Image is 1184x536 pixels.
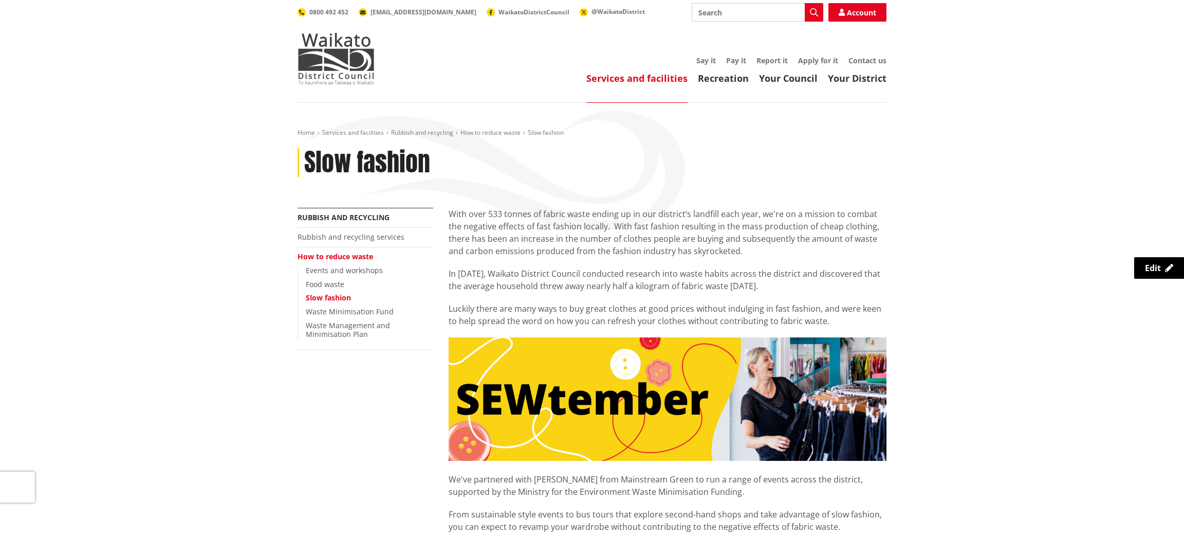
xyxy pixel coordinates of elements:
[1145,262,1161,274] span: Edit
[798,56,838,65] a: Apply for it
[449,337,886,461] img: SEWtember banner
[726,56,746,65] a: Pay it
[391,128,453,137] a: Rubbish and recycling
[591,7,645,16] span: @WaikatoDistrict
[449,208,886,257] p: With over 533 tonnes of fabric waste ending up in our district’s landfill each year, we're on a m...
[528,128,564,137] span: Slow fashion
[298,8,348,16] a: 0800 492 452
[298,232,404,242] a: Rubbish and recycling services
[696,56,716,65] a: Say it
[449,461,886,498] p: We've partnered with [PERSON_NAME] from Mainstream Green to run a range of events across the dist...
[449,302,886,327] p: Luckily there are many ways to buy great clothes at good prices without indulging in fast fashion...
[759,72,818,84] a: Your Council
[1134,257,1184,279] a: Edit
[306,320,390,339] a: Waste Management and Minimisation Plan
[298,212,390,222] a: Rubbish and recycling
[306,279,344,289] a: Food waste
[460,128,521,137] a: How to reduce waste
[298,128,315,137] a: Home
[309,8,348,16] span: 0800 492 452
[306,293,351,302] a: Slow fashion
[298,252,373,261] a: How to reduce waste
[756,56,788,65] a: Report it
[371,8,476,16] span: [EMAIL_ADDRESS][DOMAIN_NAME]
[298,33,375,84] img: Waikato District Council - Te Kaunihera aa Takiwaa o Waikato
[828,3,886,22] a: Account
[298,129,886,137] nav: breadcrumb
[306,307,394,316] a: Waste Minimisation Fund
[848,56,886,65] a: Contact us
[586,72,688,84] a: Services and facilities
[487,8,569,16] a: WaikatoDistrictCouncil
[449,508,886,533] p: From sustainable style events to bus tours that explore second-hand shops and take advantage of s...
[304,148,430,177] h1: Slow fashion
[359,8,476,16] a: [EMAIL_ADDRESS][DOMAIN_NAME]
[322,128,384,137] a: Services and facilities
[692,3,823,22] input: Search input
[306,265,383,275] a: Events and workshops
[580,7,645,16] a: @WaikatoDistrict
[498,8,569,16] span: WaikatoDistrictCouncil
[698,72,749,84] a: Recreation
[828,72,886,84] a: Your District
[449,267,886,292] p: In [DATE], Waikato District Council conducted research into waste habits across the district and ...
